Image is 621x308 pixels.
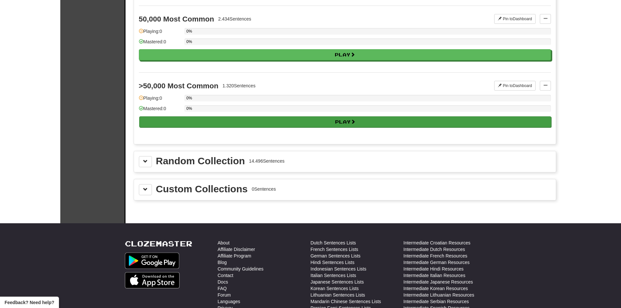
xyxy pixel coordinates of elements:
a: Italian Sentences Lists [311,272,356,279]
a: FAQ [218,285,227,292]
div: Mastered: 0 [139,38,181,49]
div: Mastered: 0 [139,105,181,116]
img: Get it on Google Play [125,253,180,269]
a: Affiliate Disclaimer [218,246,255,253]
a: Japanese Sentences Lists [311,279,364,285]
div: 0 Sentences [252,186,276,192]
a: Intermediate French Resources [404,253,467,259]
a: French Sentences Lists [311,246,358,253]
a: Intermediate Dutch Resources [404,246,465,253]
a: Affiliate Program [218,253,251,259]
a: Clozemaster [125,240,192,248]
div: 1.320 Sentences [222,82,255,89]
a: Blog [218,259,227,266]
div: >50,000 Most Common [139,82,218,90]
a: Docs [218,279,228,285]
a: Intermediate Lithuanian Resources [404,292,474,298]
a: Intermediate Hindi Resources [404,266,464,272]
a: Intermediate Korean Resources [404,285,468,292]
div: 50,000 Most Common [139,15,214,23]
div: Playing: 0 [139,95,181,106]
button: Play [139,49,551,60]
a: Community Guidelines [218,266,264,272]
a: German Sentences Lists [311,253,361,259]
a: Hindi Sentences Lists [311,259,355,266]
a: About [218,240,230,246]
button: Pin toDashboard [494,81,536,91]
a: Intermediate Italian Resources [404,272,466,279]
a: Lithuanian Sentences Lists [311,292,365,298]
a: Intermediate Japanese Resources [404,279,473,285]
img: Get it on App Store [125,272,180,288]
a: Mandarin Chinese Sentences Lists [311,298,381,305]
a: Intermediate Serbian Resources [404,298,469,305]
a: Contact [218,272,233,279]
button: Play [139,116,551,127]
div: Custom Collections [156,184,248,194]
a: Languages [218,298,240,305]
a: Intermediate German Resources [404,259,470,266]
div: Playing: 0 [139,28,181,39]
a: Dutch Sentences Lists [311,240,356,246]
a: Korean Sentences Lists [311,285,359,292]
div: 2.434 Sentences [218,16,251,22]
button: Pin toDashboard [494,14,536,24]
div: 14.496 Sentences [249,158,285,164]
span: Open feedback widget [5,299,54,306]
a: Intermediate Croatian Resources [404,240,470,246]
div: Random Collection [156,156,245,166]
a: Indonesian Sentences Lists [311,266,366,272]
a: Forum [218,292,231,298]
